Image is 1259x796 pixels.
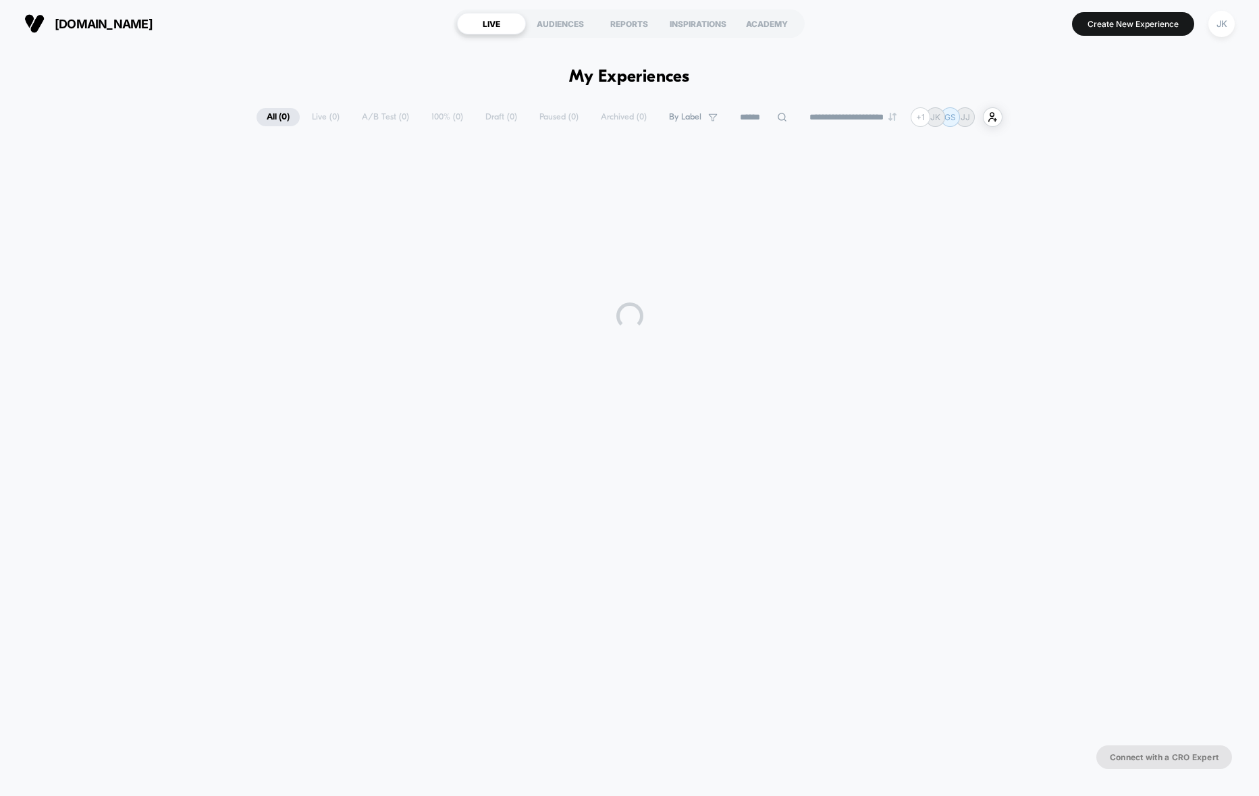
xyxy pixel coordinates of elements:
div: REPORTS [595,13,664,34]
img: end [888,113,896,121]
button: Connect with a CRO Expert [1096,745,1232,769]
span: By Label [669,112,701,122]
p: GS [944,112,956,122]
span: All ( 0 ) [257,108,300,126]
span: [DOMAIN_NAME] [55,17,153,31]
button: Create New Experience [1072,12,1194,36]
div: INSPIRATIONS [664,13,732,34]
p: JK [930,112,940,122]
div: ACADEMY [732,13,801,34]
div: AUDIENCES [526,13,595,34]
button: [DOMAIN_NAME] [20,13,157,34]
h1: My Experiences [569,68,690,87]
div: LIVE [457,13,526,34]
p: JJ [961,112,970,122]
div: + 1 [911,107,930,127]
img: Visually logo [24,14,45,34]
div: JK [1208,11,1235,37]
button: JK [1204,10,1239,38]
